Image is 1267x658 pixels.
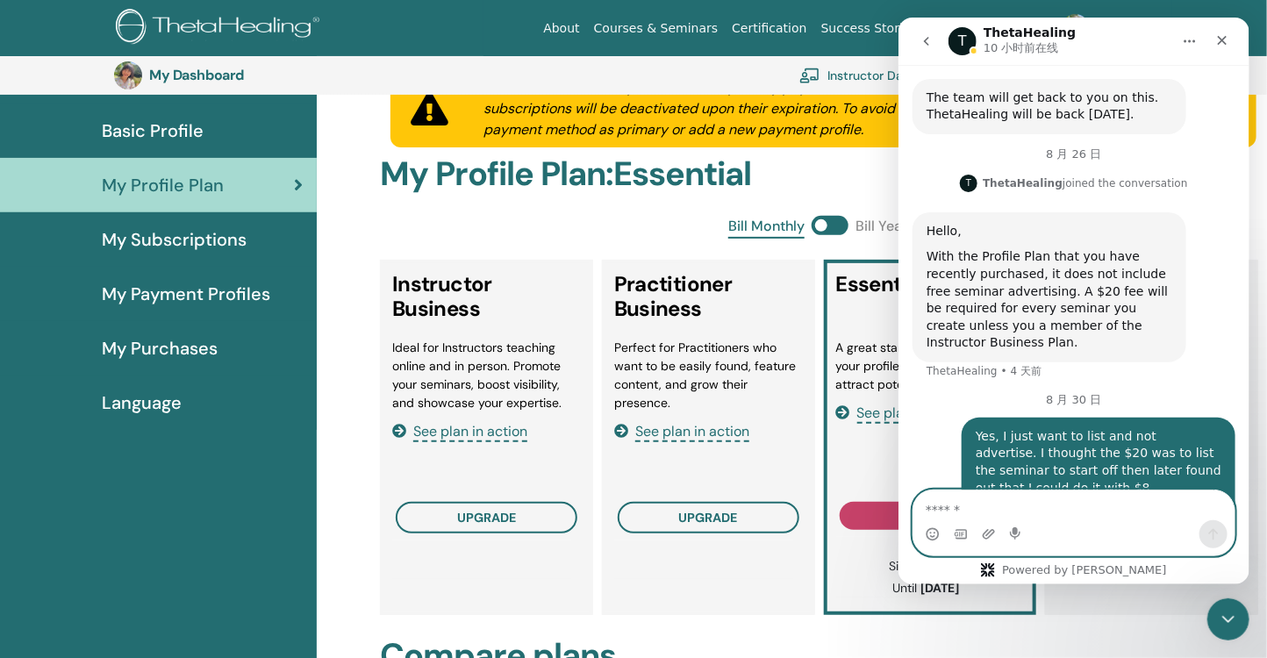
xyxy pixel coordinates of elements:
span: Bill Monthly [728,216,805,239]
img: logo.png [116,9,326,48]
a: See plan in action [614,422,749,440]
a: See plan in action [836,404,971,422]
img: default.jpg [114,61,142,89]
a: Resources [924,12,1001,45]
li: Perfect for Practitioners who want to be easily found, feature content, and grow their presence. [614,339,803,412]
span: See plan in action [635,422,749,442]
span: upgrade [679,510,738,526]
p: Until [845,579,1007,597]
span: My Payment Profiles [102,281,270,307]
span: Language [102,390,182,416]
a: Success Stories [814,12,924,45]
span: My Purchases [102,335,218,361]
h3: My Dashboard [149,67,325,83]
a: Store [1001,12,1048,45]
span: See plan in action [857,404,971,424]
span: Basic Profile [102,118,204,144]
img: chalkboard-teacher.svg [799,68,820,83]
span: My Profile Plan [102,172,224,198]
a: Instructor Dashboard [799,56,950,95]
a: About [536,12,586,45]
p: Since [845,557,1007,576]
img: default.jpg [1062,14,1090,42]
button: upgrade [618,502,799,533]
iframe: To enrich screen reader interactions, please activate Accessibility in Grammarly extension settings [898,18,1249,584]
b: [DATE] [920,580,959,596]
a: Certification [725,12,813,45]
span: My Subscriptions [102,226,247,253]
span: See plan in action [413,422,527,442]
h2: My Profile Plan : Essential [380,154,1267,195]
span: upgrade [457,510,516,526]
a: Courses & Seminars [587,12,726,45]
li: A great starting point to make your profile stand out and attract potential clients. [836,339,1025,394]
span: Bill Yearly [855,216,919,239]
div: Attention: You currently do not have a primary payment method set. Without a primary payment meth... [462,77,1256,140]
button: upgrade [396,502,577,533]
a: See plan in action [392,422,527,440]
li: Ideal for Instructors teaching online and in person. Promote your seminars, boost visibility, and... [392,339,581,412]
button: active [840,502,1021,530]
iframe: Intercom live chat [1207,598,1249,640]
